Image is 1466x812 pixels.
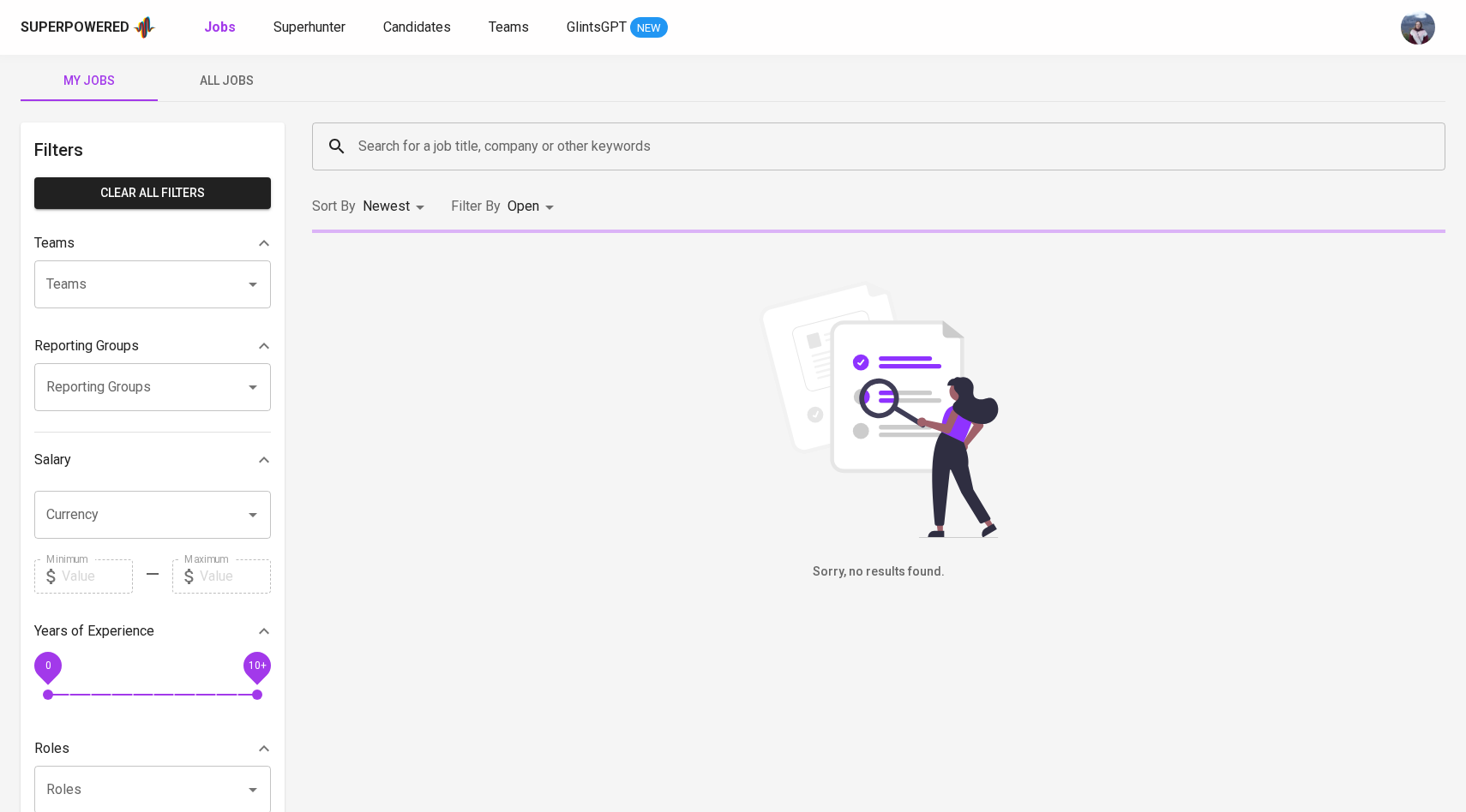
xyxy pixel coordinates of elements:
[241,778,265,802] button: Open
[34,443,271,477] div: Salary
[48,182,257,204] span: Clear All filters
[363,196,410,217] p: Newest
[34,226,271,260] div: Teams
[34,621,154,642] p: Years of Experience
[34,177,271,209] button: Clear All filters
[273,19,345,35] span: Superhunter
[21,18,129,38] div: Superpowered
[489,17,532,39] a: Teams
[21,15,156,40] a: Superpoweredapp logo
[34,136,271,164] h6: Filters
[1401,10,1435,45] img: christine.raharja@glints.com
[312,563,1445,582] h6: Sorry, no results found.
[567,17,668,39] a: GlintsGPT NEW
[451,196,501,217] p: Filter By
[168,70,285,92] span: All Jobs
[248,659,266,671] span: 10+
[34,336,139,356] p: Reporting Groups
[630,20,668,37] span: NEW
[241,272,265,296] button: Open
[34,450,71,470] p: Salary
[31,70,147,92] span: My Jobs
[241,503,265,527] button: Open
[489,19,529,35] span: Teams
[383,17,454,39] a: Candidates
[363,191,430,223] div: Newest
[133,15,156,40] img: app logo
[204,19,236,35] b: Jobs
[45,659,51,671] span: 0
[204,17,239,39] a: Jobs
[508,198,539,214] span: Open
[750,281,1007,538] img: file_searching.svg
[62,559,133,594] input: Value
[312,196,356,217] p: Sort By
[508,191,560,223] div: Open
[34,233,75,254] p: Teams
[273,17,349,39] a: Superhunter
[34,614,271,648] div: Years of Experience
[34,731,271,766] div: Roles
[241,375,265,399] button: Open
[567,19,627,35] span: GlintsGPT
[34,738,69,759] p: Roles
[200,559,271,594] input: Value
[383,19,451,35] span: Candidates
[34,329,271,363] div: Reporting Groups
